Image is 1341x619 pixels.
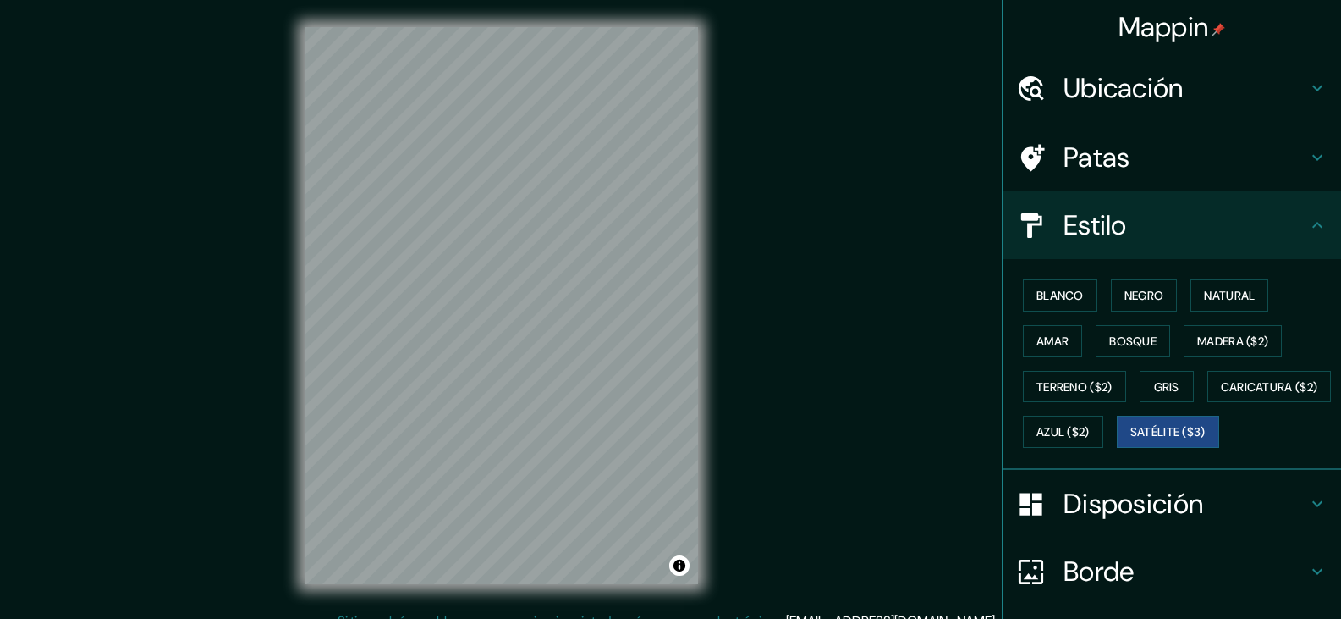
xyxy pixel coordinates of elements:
img: pin-icon.png [1212,23,1225,36]
button: Satélite ($3) [1117,416,1219,448]
div: Estilo [1003,191,1341,259]
button: Caricatura ($2) [1207,371,1332,403]
canvas: Mapa [305,27,698,584]
font: Azul ($2) [1036,425,1090,440]
button: Madera ($2) [1184,325,1282,357]
button: Blanco [1023,279,1097,312]
font: Gris [1154,379,1179,395]
font: Natural [1204,288,1255,303]
button: Activar o desactivar atribución [669,555,690,576]
button: Azul ($2) [1023,416,1103,448]
button: Gris [1140,371,1194,403]
font: Madera ($2) [1197,334,1268,349]
font: Bosque [1109,334,1157,349]
button: Bosque [1096,325,1170,357]
div: Borde [1003,538,1341,605]
button: Terreno ($2) [1023,371,1126,403]
font: Caricatura ($2) [1221,379,1318,395]
div: Disposición [1003,470,1341,538]
div: Ubicación [1003,54,1341,122]
button: Negro [1111,279,1178,312]
font: Estilo [1063,207,1127,243]
font: Negro [1124,288,1164,303]
font: Satélite ($3) [1130,425,1206,440]
font: Blanco [1036,288,1084,303]
div: Patas [1003,124,1341,191]
font: Disposición [1063,486,1203,522]
font: Amar [1036,334,1069,349]
font: Patas [1063,140,1130,175]
font: Borde [1063,554,1135,589]
button: Amar [1023,325,1082,357]
font: Terreno ($2) [1036,379,1113,395]
font: Mappin [1118,9,1209,45]
font: Ubicación [1063,70,1184,106]
iframe: Lanzador de widgets de ayuda [1190,553,1322,600]
button: Natural [1190,279,1268,312]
